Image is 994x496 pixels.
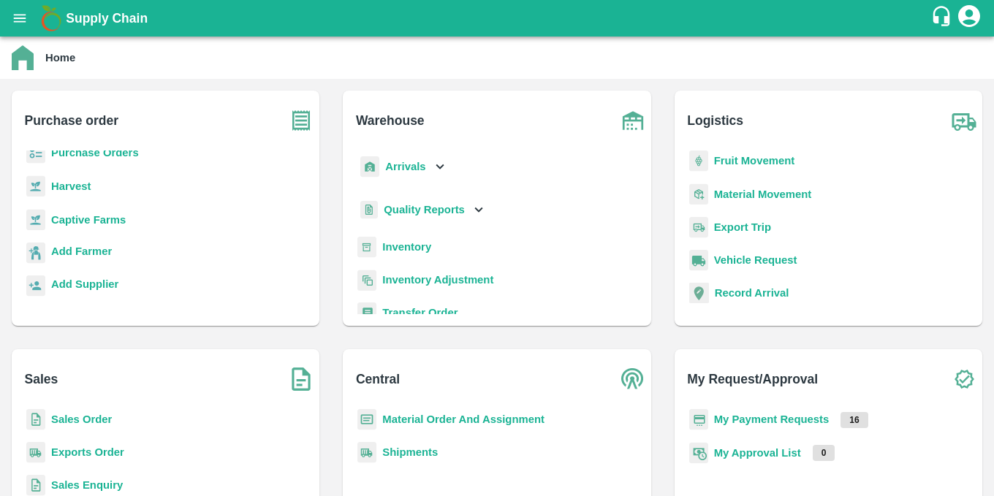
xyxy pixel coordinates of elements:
img: whTransfer [357,302,376,324]
a: Exports Order [51,446,124,458]
img: harvest [26,175,45,197]
img: recordArrival [689,283,709,303]
img: whArrival [360,156,379,178]
img: vehicle [689,250,708,271]
b: My Request/Approval [687,369,818,389]
a: Record Arrival [715,287,789,299]
a: Fruit Movement [714,155,795,167]
img: reciept [26,142,45,164]
a: Sales Enquiry [51,479,123,491]
img: approval [689,442,708,464]
img: shipments [357,442,376,463]
img: supplier [26,275,45,297]
a: Export Trip [714,221,771,233]
img: sales [26,409,45,430]
b: Logistics [687,110,743,131]
img: delivery [689,217,708,238]
a: Sales Order [51,413,112,425]
b: Add Supplier [51,278,118,290]
img: whInventory [357,237,376,258]
img: material [689,183,708,205]
button: open drawer [3,1,37,35]
a: Shipments [382,446,438,458]
div: customer-support [930,5,956,31]
div: Quality Reports [357,195,487,225]
div: account of current user [956,3,982,34]
a: Transfer Order [382,307,458,318]
img: central [615,361,651,397]
a: Harvest [51,180,91,192]
a: My Payment Requests [714,413,830,425]
img: payment [689,409,708,430]
div: Arrivals [357,150,448,183]
a: Supply Chain [66,8,930,28]
img: home [12,45,34,70]
b: Purchase order [25,110,118,131]
a: Add Farmer [51,243,112,263]
img: inventory [357,270,376,291]
img: fruit [689,150,708,172]
a: Inventory [382,241,431,253]
img: purchase [283,102,319,139]
a: My Approval List [714,447,801,459]
a: Inventory Adjustment [382,274,493,286]
a: Material Order And Assignment [382,413,545,425]
b: Central [356,369,400,389]
img: qualityReport [360,201,378,219]
img: soSales [283,361,319,397]
b: Supply Chain [66,11,148,26]
img: shipments [26,442,45,463]
p: 16 [841,412,868,428]
img: farmer [26,243,45,264]
a: Captive Farms [51,214,126,226]
img: centralMaterial [357,409,376,430]
b: Home [45,52,75,64]
b: Add Farmer [51,245,112,257]
img: check [946,361,982,397]
b: Warehouse [356,110,425,131]
a: Material Movement [714,188,812,200]
img: logo [37,4,66,33]
b: Sales [25,369,58,389]
b: Quality Reports [384,204,465,215]
img: sales [26,475,45,496]
a: Purchase Orders [51,147,139,159]
a: Add Supplier [51,276,118,296]
a: Vehicle Request [714,254,797,266]
b: Arrivals [385,161,425,172]
img: harvest [26,209,45,231]
img: truck [946,102,982,139]
p: 0 [813,445,835,461]
img: warehouse [615,102,651,139]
